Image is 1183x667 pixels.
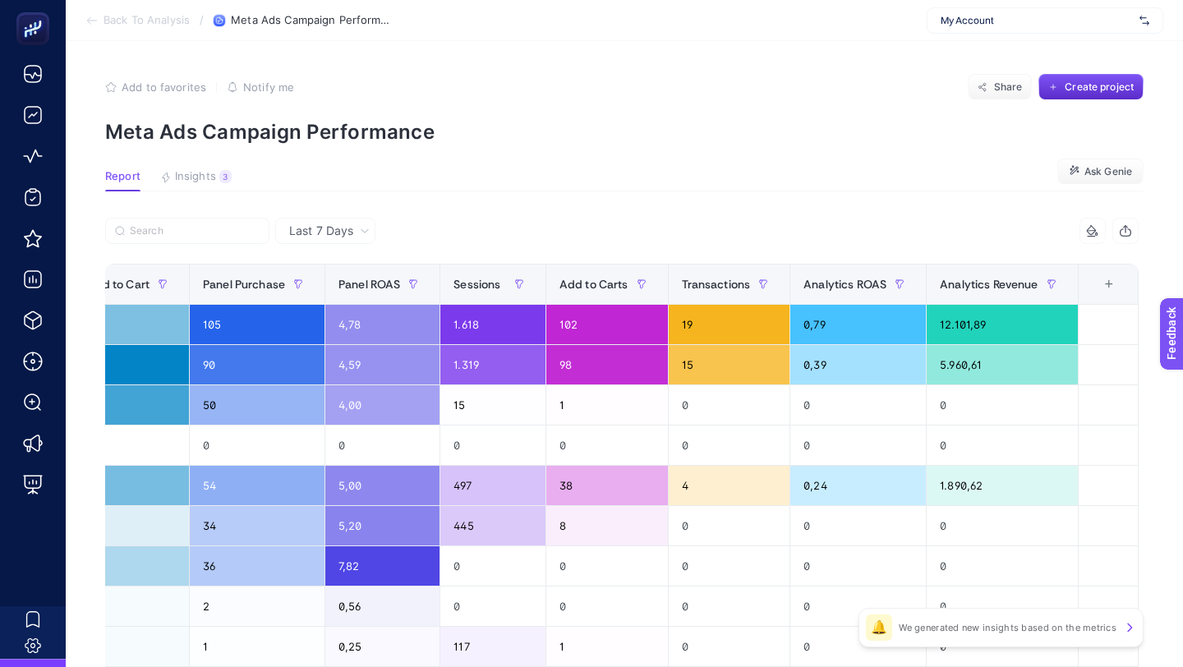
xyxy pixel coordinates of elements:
[669,385,790,425] div: 0
[546,627,668,666] div: 1
[968,74,1032,100] button: Share
[899,621,1116,634] p: We generated new insights based on the metrics
[190,586,325,626] div: 2
[190,466,325,505] div: 54
[231,14,395,27] span: Meta Ads Campaign Performance
[42,546,189,586] div: 222
[325,345,440,384] div: 4,59
[440,546,545,586] div: 0
[546,425,668,465] div: 0
[325,546,440,586] div: 7,82
[190,425,325,465] div: 0
[440,586,545,626] div: 0
[1038,74,1144,100] button: Create project
[669,425,790,465] div: 0
[42,345,189,384] div: 701
[790,425,926,465] div: 0
[440,627,545,666] div: 117
[105,170,140,183] span: Report
[866,614,892,641] div: 🔔
[669,506,790,545] div: 0
[243,80,294,94] span: Notify me
[200,13,204,26] span: /
[1065,80,1134,94] span: Create project
[104,14,190,27] span: Back To Analysis
[190,305,325,344] div: 105
[42,425,189,465] div: 0
[790,305,926,344] div: 0,79
[325,466,440,505] div: 5,00
[546,345,668,384] div: 98
[1084,165,1132,178] span: Ask Genie
[803,278,886,291] span: Analytics ROAS
[994,80,1023,94] span: Share
[669,305,790,344] div: 19
[175,170,216,183] span: Insights
[105,120,1144,144] p: Meta Ads Campaign Performance
[42,305,189,344] div: 361
[790,586,926,626] div: 0
[546,466,668,505] div: 38
[1057,159,1144,185] button: Ask Genie
[927,506,1077,545] div: 0
[440,425,545,465] div: 0
[338,278,400,291] span: Panel ROAS
[546,305,668,344] div: 102
[927,305,1077,344] div: 12.101,89
[1092,278,1105,314] div: 15 items selected
[790,385,926,425] div: 0
[940,278,1038,291] span: Analytics Revenue
[546,546,668,586] div: 0
[122,80,206,94] span: Add to favorites
[440,506,545,545] div: 445
[42,627,189,666] div: 26
[190,506,325,545] div: 34
[559,278,628,291] span: Add to Carts
[790,466,926,505] div: 0,24
[42,466,189,505] div: 376
[105,80,206,94] button: Add to favorites
[325,425,440,465] div: 0
[130,225,260,237] input: Search
[927,586,1077,626] div: 0
[325,385,440,425] div: 4,00
[325,627,440,666] div: 0,25
[941,14,1133,27] span: My Account
[190,627,325,666] div: 1
[927,425,1077,465] div: 0
[440,305,545,344] div: 1.618
[790,345,926,384] div: 0,39
[42,586,189,626] div: 26
[10,5,62,18] span: Feedback
[669,627,790,666] div: 0
[440,385,545,425] div: 15
[190,345,325,384] div: 90
[927,546,1077,586] div: 0
[790,546,926,586] div: 0
[927,466,1077,505] div: 1.890,62
[682,278,751,291] span: Transactions
[453,278,500,291] span: Sessions
[546,586,668,626] div: 0
[790,627,926,666] div: 0
[669,586,790,626] div: 0
[203,278,285,291] span: Panel Purchase
[190,546,325,586] div: 36
[42,506,189,545] div: 92
[289,223,353,239] span: Last 7 Days
[190,385,325,425] div: 50
[546,385,668,425] div: 1
[669,345,790,384] div: 15
[227,80,294,94] button: Notify me
[1139,12,1149,29] img: svg%3e
[790,506,926,545] div: 0
[440,345,545,384] div: 1.319
[325,586,440,626] div: 0,56
[669,466,790,505] div: 4
[669,546,790,586] div: 0
[219,170,232,183] div: 3
[927,385,1077,425] div: 0
[325,305,440,344] div: 4,78
[927,345,1077,384] div: 5.960,61
[546,506,668,545] div: 8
